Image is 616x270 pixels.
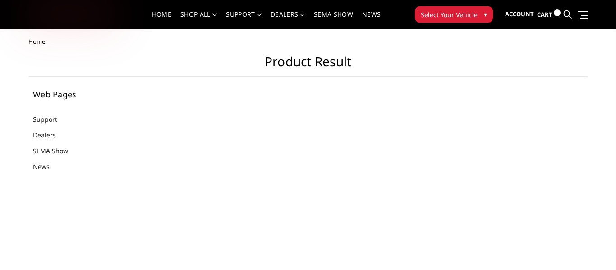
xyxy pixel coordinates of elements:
[271,11,305,29] a: Dealers
[537,2,561,27] a: Cart
[415,6,493,23] button: Select Your Vehicle
[33,90,130,98] h5: Web Pages
[28,6,114,23] img: BODYGUARD BUMPERS
[33,114,69,124] a: Support
[421,10,478,19] span: Select Your Vehicle
[28,54,588,77] h1: Product Result
[226,11,262,29] a: Support
[152,11,171,29] a: Home
[362,11,381,29] a: News
[33,130,67,140] a: Dealers
[505,2,534,27] a: Account
[505,10,534,18] span: Account
[314,11,353,29] a: SEMA Show
[28,37,45,46] span: Home
[180,11,217,29] a: shop all
[537,10,552,18] span: Cart
[33,146,79,156] a: SEMA Show
[484,9,487,19] span: ▾
[33,162,61,171] a: News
